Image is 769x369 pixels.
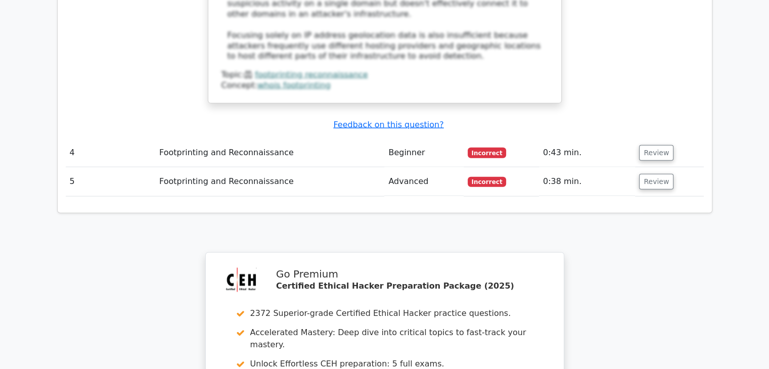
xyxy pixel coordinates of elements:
button: Review [639,174,673,190]
td: Footprinting and Reconnaissance [155,139,384,167]
td: 0:38 min. [539,167,635,196]
a: whois footprinting [257,80,331,90]
button: Review [639,145,673,161]
td: Beginner [384,139,463,167]
td: Footprinting and Reconnaissance [155,167,384,196]
td: Advanced [384,167,463,196]
div: Concept: [221,80,548,91]
td: 0:43 min. [539,139,635,167]
td: 5 [66,167,155,196]
a: footprinting reconnaissance [255,70,368,79]
span: Incorrect [468,177,507,187]
a: Feedback on this question? [333,120,443,129]
td: 4 [66,139,155,167]
div: Topic: [221,70,548,80]
span: Incorrect [468,148,507,158]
